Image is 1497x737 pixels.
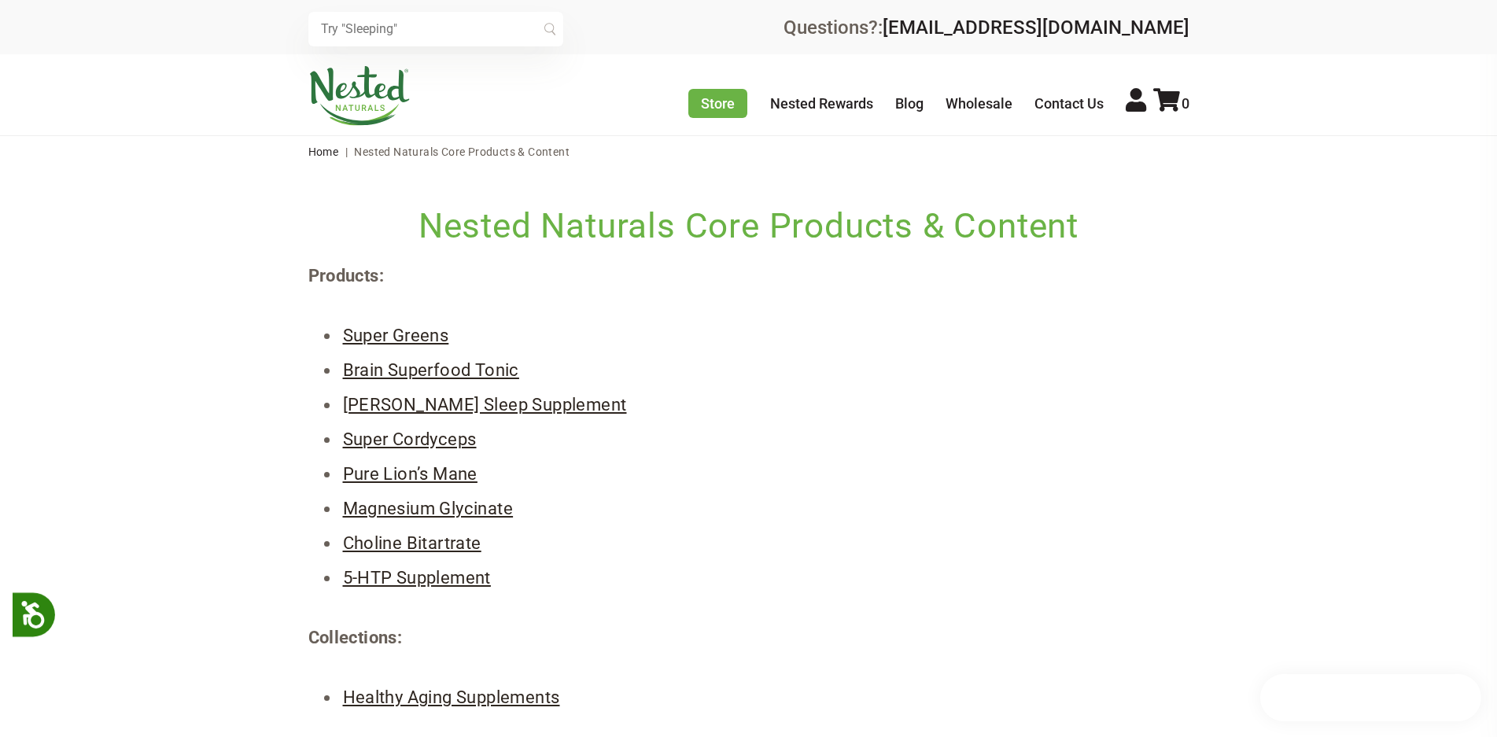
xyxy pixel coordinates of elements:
img: Nested Naturals [308,66,411,126]
a: Nested Rewards [770,95,873,112]
a: 5-HTP Supplement [343,568,491,588]
iframe: Button to open loyalty program pop-up [1260,674,1481,721]
a: Blog [895,95,924,112]
a: Super Cordyceps [343,429,477,449]
strong: Collections: [308,628,403,647]
a: Healthy Aging Supplements [343,687,560,707]
a: Home [308,146,339,158]
a: Magnesium Glycinate [343,499,514,518]
a: [EMAIL_ADDRESS][DOMAIN_NAME] [883,17,1189,39]
a: [PERSON_NAME] Sleep Supplement [343,395,627,415]
a: Store [688,89,747,118]
a: Brain Superfood Tonic [343,360,519,380]
h1: Nested Naturals Core Products & Content [308,202,1189,249]
a: Contact Us [1034,95,1104,112]
nav: breadcrumbs [308,136,1189,168]
div: Questions?: [784,18,1189,37]
span: 0 [1182,95,1189,112]
a: Pure Lion’s Mane [343,464,477,484]
a: Super Greens [343,326,449,345]
a: Choline Bitartrate [343,533,481,553]
span: | [341,146,352,158]
a: Wholesale [946,95,1012,112]
a: 0 [1153,95,1189,112]
input: Try "Sleeping" [308,12,563,46]
strong: Products: [308,266,385,286]
span: Nested Naturals Core Products & Content [354,146,570,158]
